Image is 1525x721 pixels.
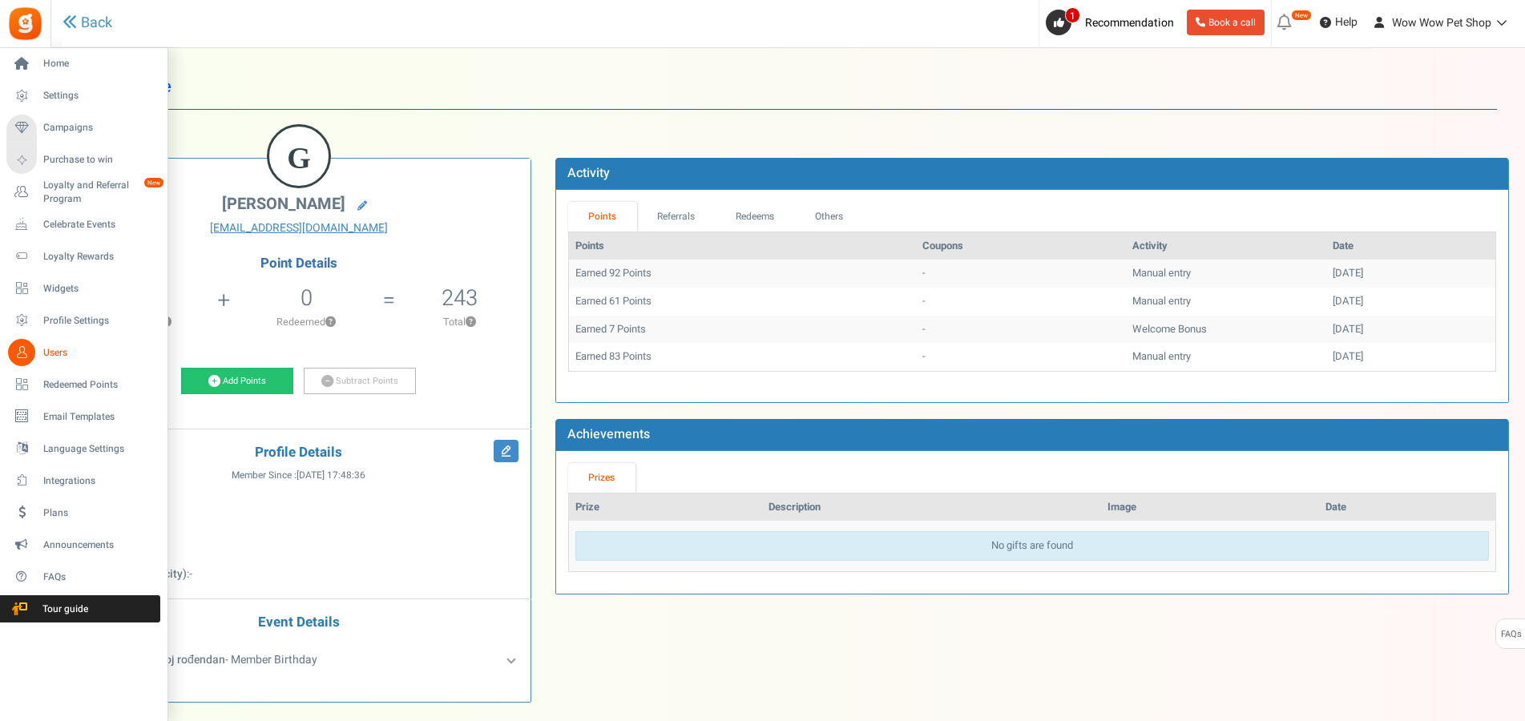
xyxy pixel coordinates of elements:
[43,121,155,135] span: Campaigns
[7,6,43,42] img: Gratisfaction
[1132,348,1191,364] span: Manual entry
[325,317,336,328] button: ?
[6,243,160,270] a: Loyalty Rewards
[1132,265,1191,280] span: Manual entry
[123,651,225,668] b: Unesi svoj rođendan
[269,127,329,189] figcaption: G
[569,232,916,260] th: Points
[6,179,160,206] a: Loyalty and Referral Program New
[1392,14,1491,31] span: Wow Wow Pet Shop
[43,179,160,206] span: Loyalty and Referral Program
[79,518,518,534] p: :
[43,218,155,232] span: Celebrate Events
[1333,266,1489,281] div: [DATE]
[569,260,916,288] td: Earned 92 Points
[1126,232,1326,260] th: Activity
[494,440,518,462] i: Edit Profile
[79,615,518,630] h4: Event Details
[43,538,155,552] span: Announcements
[43,570,155,584] span: FAQs
[1187,10,1265,35] a: Book a call
[1333,294,1489,309] div: [DATE]
[569,316,916,344] td: Earned 7 Points
[43,250,155,264] span: Loyalty Rewards
[304,368,416,395] a: Subtract Points
[6,371,160,398] a: Redeemed Points
[1333,349,1489,365] div: [DATE]
[6,499,160,526] a: Plans
[7,602,119,616] span: Tour guide
[43,410,155,424] span: Email Templates
[637,202,716,232] a: Referrals
[568,463,635,493] a: Prizes
[43,282,155,296] span: Widgets
[569,493,762,522] th: Prize
[568,202,637,232] a: Points
[79,542,518,558] p: :
[567,425,650,444] b: Achievements
[43,506,155,520] span: Plans
[79,445,518,461] h4: Profile Details
[575,531,1489,561] div: No gifts are found
[397,315,522,329] p: Total
[1313,10,1364,35] a: Help
[916,316,1126,344] td: -
[6,275,160,302] a: Widgets
[13,6,61,54] button: Open LiveChat chat widget
[143,177,164,188] em: New
[6,211,160,238] a: Celebrate Events
[6,531,160,558] a: Announcements
[1319,493,1495,522] th: Date
[43,442,155,456] span: Language Settings
[1333,322,1489,337] div: [DATE]
[79,566,518,582] p: :
[6,307,160,334] a: Profile Settings
[567,163,610,183] b: Activity
[43,378,155,392] span: Redeemed Points
[232,315,381,329] p: Redeemed
[1291,10,1312,21] em: New
[232,469,365,482] span: Member Since :
[1046,10,1180,35] a: 1 Recommendation
[569,288,916,316] td: Earned 61 Points
[1132,293,1191,308] span: Manual entry
[1065,7,1080,23] span: 1
[916,232,1126,260] th: Coupons
[715,202,795,232] a: Redeems
[442,286,478,310] h5: 243
[189,566,192,582] span: -
[222,192,345,215] span: [PERSON_NAME]
[43,314,155,328] span: Profile Settings
[43,153,155,167] span: Purchase to win
[1331,14,1358,30] span: Help
[43,89,155,103] span: Settings
[43,346,155,360] span: Users
[1126,316,1326,344] td: Welcome Bonus
[1326,232,1495,260] th: Date
[1085,14,1174,31] span: Recommendation
[466,317,476,328] button: ?
[79,64,1497,110] h1: User Profile
[1500,619,1522,650] span: FAQs
[6,435,160,462] a: Language Settings
[916,343,1126,371] td: -
[6,403,160,430] a: Email Templates
[795,202,864,232] a: Others
[301,286,313,310] h5: 0
[6,147,160,174] a: Purchase to win
[6,115,160,142] a: Campaigns
[79,220,518,236] a: [EMAIL_ADDRESS][DOMAIN_NAME]
[1101,493,1319,522] th: Image
[6,339,160,366] a: Users
[43,57,155,70] span: Home
[181,368,293,395] a: Add Points
[67,256,531,271] h4: Point Details
[6,563,160,590] a: FAQs
[297,469,365,482] span: [DATE] 17:48:36
[123,651,317,668] span: - Member Birthday
[6,50,160,78] a: Home
[916,288,1126,316] td: -
[569,343,916,371] td: Earned 83 Points
[762,493,1102,522] th: Description
[6,467,160,494] a: Integrations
